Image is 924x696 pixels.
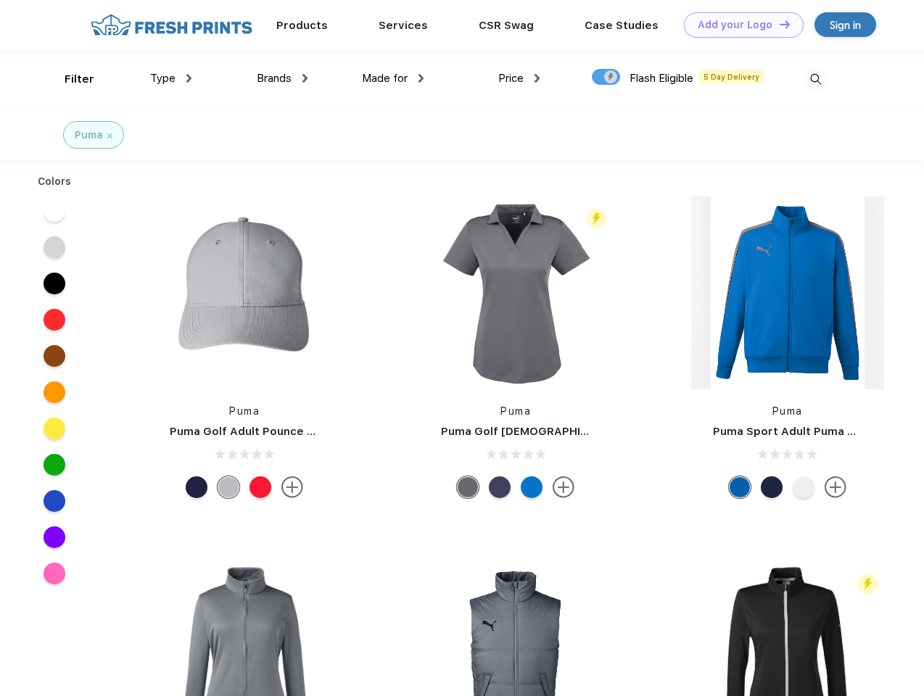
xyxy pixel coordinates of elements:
[302,74,308,83] img: dropdown.png
[441,425,710,438] a: Puma Golf [DEMOGRAPHIC_DATA]' Icon Golf Polo
[107,133,112,138] img: filter_cancel.svg
[500,405,531,417] a: Puma
[804,67,828,91] img: desktop_search.svg
[825,476,846,498] img: more.svg
[793,476,814,498] div: White and Quiet Shade
[276,19,328,32] a: Products
[281,476,303,498] img: more.svg
[858,574,878,594] img: flash_active_toggle.svg
[418,74,424,83] img: dropdown.png
[587,209,606,228] img: flash_active_toggle.svg
[186,476,207,498] div: Peacoat
[553,476,574,498] img: more.svg
[698,19,772,31] div: Add your Logo
[218,476,239,498] div: Quarry
[772,405,803,417] a: Puma
[761,476,783,498] div: Peacoat
[186,74,191,83] img: dropdown.png
[498,72,524,85] span: Price
[457,476,479,498] div: Quiet Shade
[419,196,612,389] img: func=resize&h=266
[699,70,764,83] span: 5 Day Delivery
[170,425,392,438] a: Puma Golf Adult Pounce Adjustable Cap
[691,196,884,389] img: func=resize&h=266
[521,476,543,498] div: Lapis Blue
[814,12,876,37] a: Sign in
[362,72,408,85] span: Made for
[27,174,83,189] div: Colors
[630,72,693,85] span: Flash Eligible
[229,405,260,417] a: Puma
[150,72,176,85] span: Type
[65,71,94,88] div: Filter
[257,72,292,85] span: Brands
[489,476,511,498] div: Peacoat
[148,196,341,389] img: func=resize&h=266
[86,12,257,38] img: fo%20logo%202.webp
[780,20,790,28] img: DT
[249,476,271,498] div: High Risk Red
[535,74,540,83] img: dropdown.png
[379,19,428,32] a: Services
[830,17,861,33] div: Sign in
[729,476,751,498] div: Lapis Blue
[479,19,534,32] a: CSR Swag
[75,128,103,143] div: Puma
